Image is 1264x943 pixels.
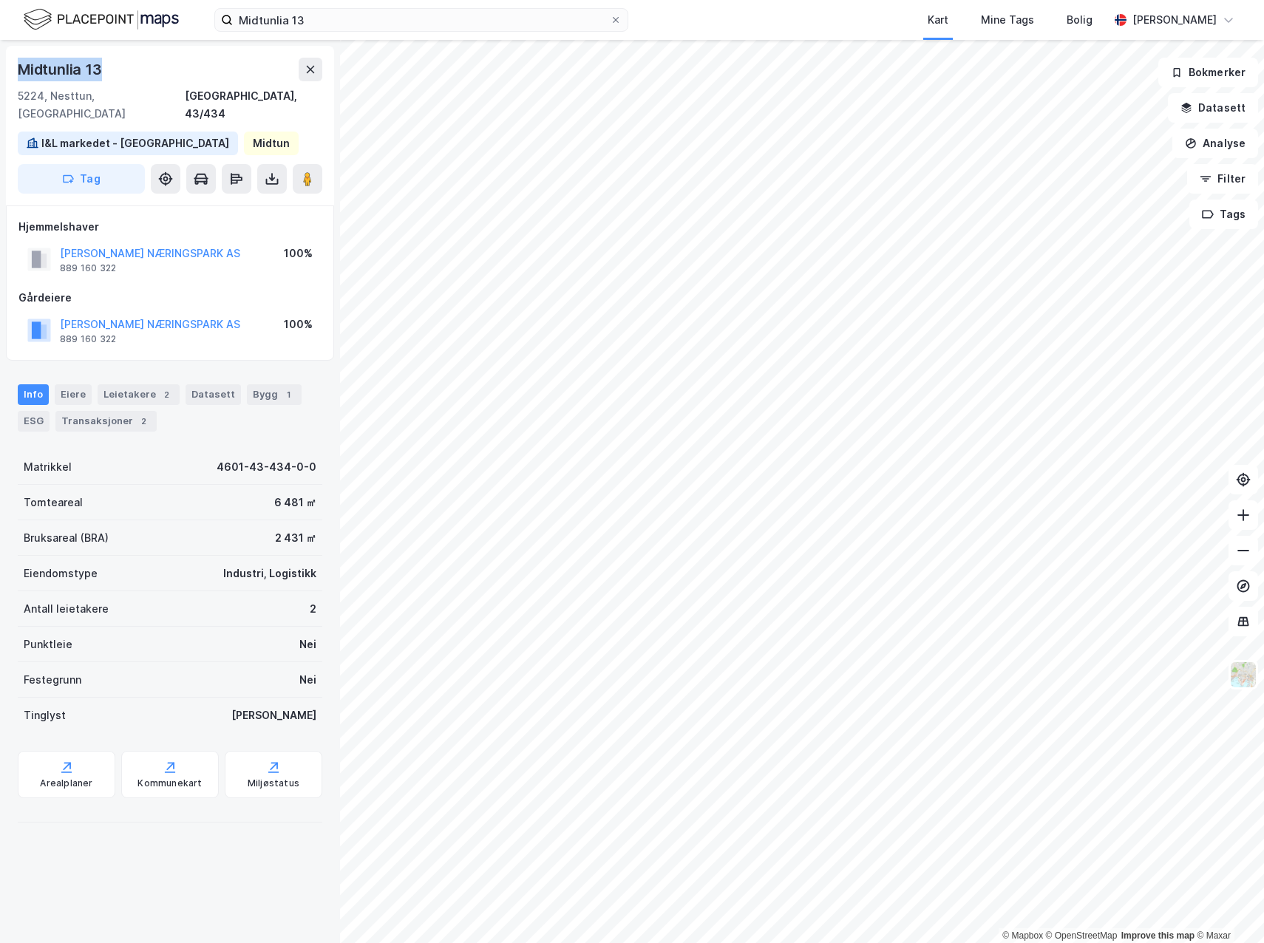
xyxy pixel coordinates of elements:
[136,414,151,429] div: 2
[18,289,322,307] div: Gårdeiere
[1229,661,1257,689] img: Z
[310,600,316,618] div: 2
[159,387,174,402] div: 2
[281,387,296,402] div: 1
[1168,93,1258,123] button: Datasett
[40,777,92,789] div: Arealplaner
[231,707,316,724] div: [PERSON_NAME]
[18,384,49,405] div: Info
[24,529,109,547] div: Bruksareal (BRA)
[217,458,316,476] div: 4601-43-434-0-0
[981,11,1034,29] div: Mine Tags
[24,7,179,33] img: logo.f888ab2527a4732fd821a326f86c7f29.svg
[24,707,66,724] div: Tinglyst
[55,411,157,432] div: Transaksjoner
[284,316,313,333] div: 100%
[55,384,92,405] div: Eiere
[299,636,316,653] div: Nei
[24,671,81,689] div: Festegrunn
[928,11,948,29] div: Kart
[1067,11,1093,29] div: Bolig
[1046,930,1118,941] a: OpenStreetMap
[98,384,180,405] div: Leietakere
[18,218,322,236] div: Hjemmelshaver
[1190,872,1264,943] iframe: Chat Widget
[1002,930,1043,941] a: Mapbox
[1132,11,1217,29] div: [PERSON_NAME]
[1187,164,1258,194] button: Filter
[1189,200,1258,229] button: Tags
[18,87,185,123] div: 5224, Nesttun, [GEOGRAPHIC_DATA]
[60,262,116,274] div: 889 160 322
[275,529,316,547] div: 2 431 ㎡
[223,565,316,582] div: Industri, Logistikk
[1172,129,1258,158] button: Analyse
[248,777,299,789] div: Miljøstatus
[41,135,229,152] div: I&L markedet - [GEOGRAPHIC_DATA]
[18,58,105,81] div: Midtunlia 13
[274,494,316,511] div: 6 481 ㎡
[24,636,72,653] div: Punktleie
[1158,58,1258,87] button: Bokmerker
[24,458,72,476] div: Matrikkel
[18,164,145,194] button: Tag
[186,384,241,405] div: Datasett
[60,333,116,345] div: 889 160 322
[253,135,290,152] div: Midtun
[24,565,98,582] div: Eiendomstype
[18,411,50,432] div: ESG
[284,245,313,262] div: 100%
[24,494,83,511] div: Tomteareal
[299,671,316,689] div: Nei
[137,777,202,789] div: Kommunekart
[185,87,322,123] div: [GEOGRAPHIC_DATA], 43/434
[247,384,302,405] div: Bygg
[233,9,610,31] input: Søk på adresse, matrikkel, gårdeiere, leietakere eller personer
[1121,930,1195,941] a: Improve this map
[24,600,109,618] div: Antall leietakere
